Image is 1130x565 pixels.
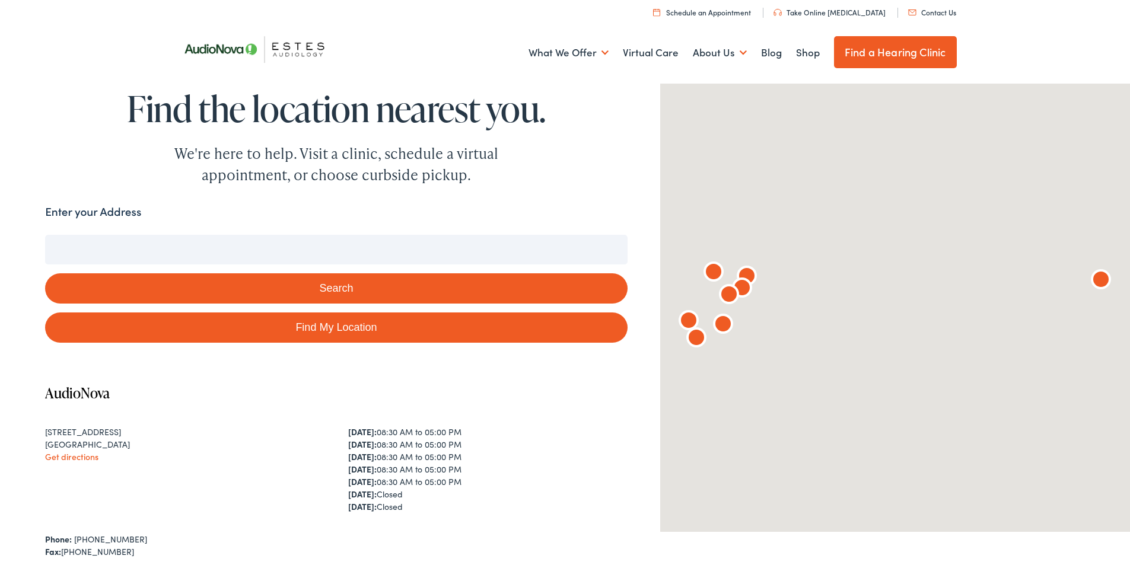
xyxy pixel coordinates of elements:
[348,488,377,500] strong: [DATE]:
[45,235,627,264] input: Enter your address or zip code
[774,7,886,17] a: Take Online [MEDICAL_DATA]
[715,282,743,310] div: AudioNova
[45,438,324,451] div: [GEOGRAPHIC_DATA]
[529,31,609,75] a: What We Offer
[699,259,728,288] div: AudioNova
[45,203,141,221] label: Enter your Address
[45,545,627,558] div: [PHONE_NUMBER]
[45,273,627,304] button: Search
[1087,267,1115,295] div: AudioNova
[796,31,820,75] a: Shop
[348,463,377,475] strong: [DATE]:
[674,308,703,336] div: AudioNova
[348,500,377,512] strong: [DATE]:
[908,9,916,15] img: utility icon
[45,89,627,128] h1: Find the location nearest you.
[45,383,110,403] a: AudioNova
[908,7,956,17] a: Contact Us
[45,533,72,545] strong: Phone:
[761,31,782,75] a: Blog
[45,426,324,438] div: [STREET_ADDRESS]
[834,36,957,68] a: Find a Hearing Clinic
[348,475,377,487] strong: [DATE]:
[653,7,751,17] a: Schedule an Appointment
[147,143,526,186] div: We're here to help. Visit a clinic, schedule a virtual appointment, or choose curbside pickup.
[693,31,747,75] a: About Us
[74,533,147,545] a: [PHONE_NUMBER]
[348,451,377,462] strong: [DATE]:
[45,545,61,557] strong: Fax:
[45,312,627,343] a: Find My Location
[733,263,761,292] div: AudioNova
[348,426,628,513] div: 08:30 AM to 05:00 PM 08:30 AM to 05:00 PM 08:30 AM to 05:00 PM 08:30 AM to 05:00 PM 08:30 AM to 0...
[774,9,782,16] img: utility icon
[653,8,660,16] img: utility icon
[348,438,377,450] strong: [DATE]:
[45,451,98,462] a: Get directions
[728,275,756,304] div: AudioNova
[348,426,377,438] strong: [DATE]:
[623,31,679,75] a: Virtual Care
[682,325,711,353] div: AudioNova
[709,311,737,340] div: AudioNova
